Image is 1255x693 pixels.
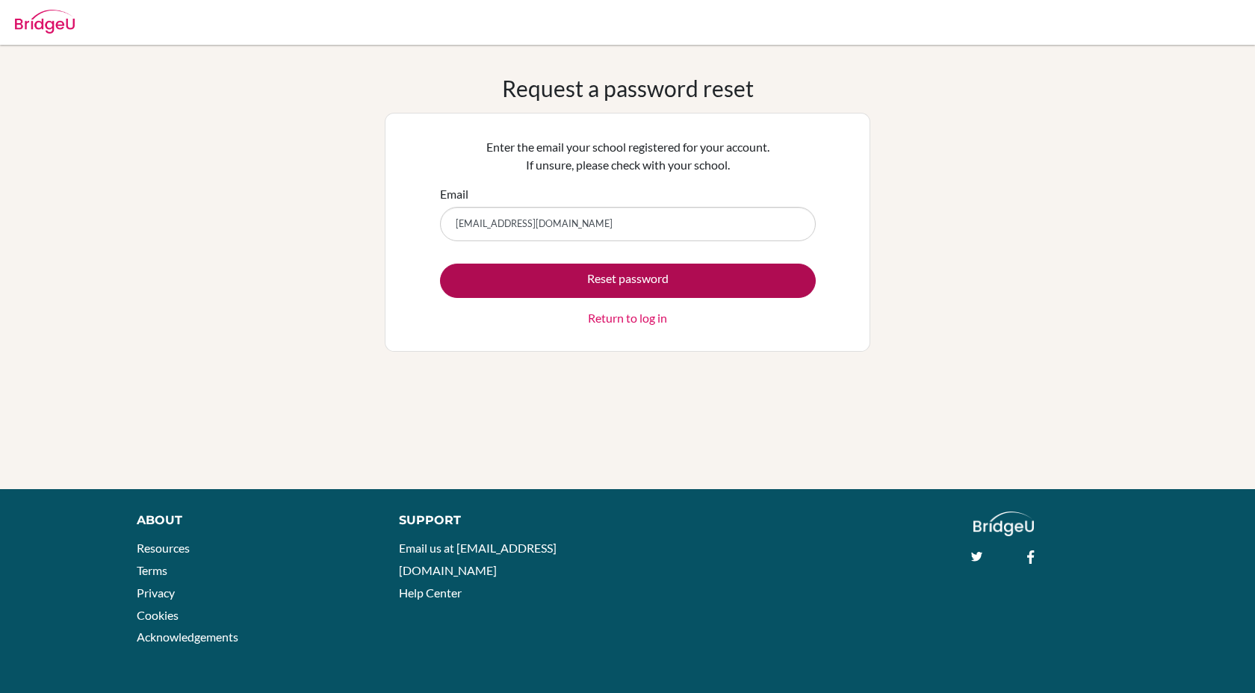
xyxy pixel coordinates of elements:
[399,585,462,600] a: Help Center
[137,541,190,555] a: Resources
[137,563,167,577] a: Terms
[399,541,557,577] a: Email us at [EMAIL_ADDRESS][DOMAIN_NAME]
[399,512,611,529] div: Support
[588,309,667,327] a: Return to log in
[440,185,468,203] label: Email
[502,75,754,102] h1: Request a password reset
[15,10,75,34] img: Bridge-U
[137,585,175,600] a: Privacy
[137,512,365,529] div: About
[440,264,816,298] button: Reset password
[137,608,179,622] a: Cookies
[440,138,816,174] p: Enter the email your school registered for your account. If unsure, please check with your school.
[973,512,1034,536] img: logo_white@2x-f4f0deed5e89b7ecb1c2cc34c3e3d731f90f0f143d5ea2071677605dd97b5244.png
[137,630,238,644] a: Acknowledgements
